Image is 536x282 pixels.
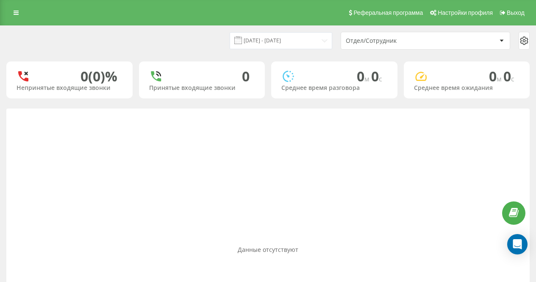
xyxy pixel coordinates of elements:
[242,68,250,84] div: 0
[281,84,387,92] div: Среднее время разговора
[489,67,503,85] span: 0
[357,67,371,85] span: 0
[497,74,503,84] span: м
[414,84,520,92] div: Среднее время ожидания
[507,234,528,254] div: Open Intercom Messenger
[371,67,382,85] span: 0
[503,67,514,85] span: 0
[149,84,255,92] div: Принятые входящие звонки
[364,74,371,84] span: м
[438,9,493,16] span: Настройки профиля
[17,84,122,92] div: Непринятые входящие звонки
[346,37,447,45] div: Отдел/Сотрудник
[81,68,117,84] div: 0 (0)%
[507,9,525,16] span: Выход
[379,74,382,84] span: c
[511,74,514,84] span: c
[353,9,423,16] span: Реферальная программа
